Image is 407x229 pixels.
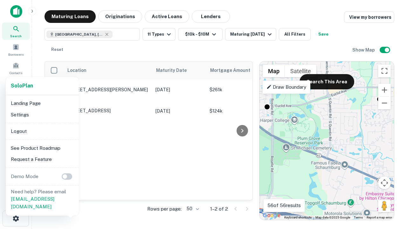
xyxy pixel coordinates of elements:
[8,109,76,121] li: Settings
[11,196,54,209] a: [EMAIL_ADDRESS][DOMAIN_NAME]
[8,154,76,165] li: Request a Feature
[11,83,33,89] strong: Solo Plan
[375,158,407,188] iframe: Chat Widget
[8,173,41,180] p: Demo Mode
[11,188,74,211] p: Need help? Please email
[8,126,76,137] li: Logout
[11,82,33,90] a: SoloPlan
[8,142,76,154] li: See Product Roadmap
[8,98,76,109] li: Landing Page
